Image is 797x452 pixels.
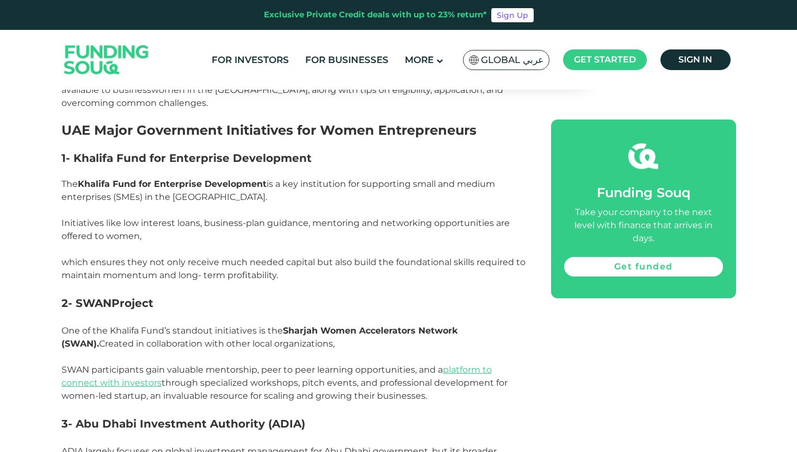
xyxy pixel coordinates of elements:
[61,71,527,110] p: This article focuses on some of the most important grants, specialized funds and support networks...
[405,54,434,65] span: More
[61,324,527,350] p: One of the Khalifa Fund’s standout initiatives is the Created in collaboration with other local o...
[61,152,527,165] h3: 1- Khalifa Fund for Enterprise Development
[61,365,492,388] a: platform to connect with investors
[628,141,658,171] img: fsicon
[574,54,636,65] span: Get started
[53,33,160,87] img: Logo
[264,9,487,21] div: Exclusive Private Credit deals with up to 23% return*
[481,54,543,66] span: Global عربي
[469,55,479,65] img: SA Flag
[61,256,527,282] p: which ensures they not only receive much needed capital but also build the foundational skills re...
[61,295,527,311] h3: Project
[302,51,391,69] a: For Businesses
[678,54,712,65] span: Sign in
[61,325,458,349] strong: Sharjah Women Accelerators Network (SWAN).
[61,417,305,430] strong: 3- Abu Dhabi Investment Authority (ADIA)
[660,49,731,70] a: Sign in
[61,178,527,204] p: The is a key institution for supporting small and medium enterprises (SMEs) in the [GEOGRAPHIC_DA...
[61,123,527,139] h2: UAE Major Government Initiatives for Women Entrepreneurs
[491,8,534,22] a: Sign Up
[78,179,267,189] a: Khalifa Fund for Enterprise Development
[209,51,292,69] a: For Investors
[564,257,723,277] a: Get funded
[61,363,527,403] p: SWAN participants gain valuable mentorship, peer to peer learning opportunities, and a through sp...
[61,297,112,310] strong: 2- SWAN
[564,206,723,245] div: Take your company to the next level with finance that arrives in days.
[597,185,690,200] span: Funding Souq
[61,217,527,243] p: Initiatives like low interest loans, business-plan guidance, mentoring and networking opportuniti...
